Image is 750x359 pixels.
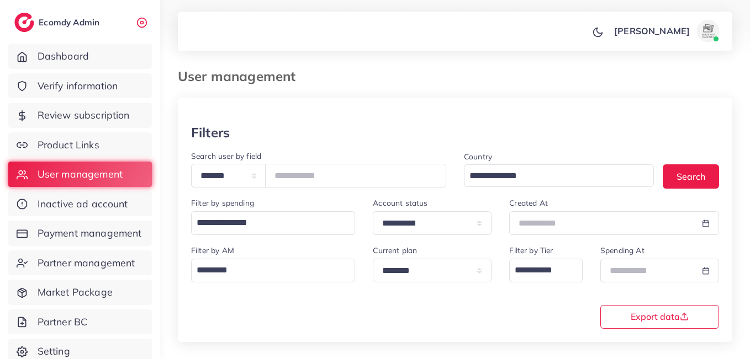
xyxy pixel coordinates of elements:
[8,191,152,217] a: Inactive ad account
[511,261,568,280] input: Search for option
[178,68,304,84] h3: User management
[191,245,234,256] label: Filter by AM
[608,20,723,42] a: [PERSON_NAME]avatar
[8,250,152,276] a: Partner management
[600,305,719,329] button: Export data
[38,226,142,240] span: Payment management
[191,197,254,208] label: Filter by spending
[193,213,341,232] input: Search for option
[8,221,152,246] a: Payment management
[8,44,152,69] a: Dashboard
[191,211,355,235] div: Search for option
[39,17,102,28] h2: Ecomdy Admin
[38,344,70,358] span: Setting
[614,24,690,37] p: [PERSON_NAME]
[509,197,548,208] label: Created At
[38,138,99,152] span: Product Links
[38,285,113,299] span: Market Package
[509,259,583,282] div: Search for option
[373,197,427,208] label: Account status
[8,103,152,128] a: Review subscription
[8,132,152,158] a: Product Links
[38,197,128,211] span: Inactive ad account
[38,315,88,329] span: Partner BC
[38,108,130,122] span: Review subscription
[191,151,261,162] label: Search user by field
[600,245,645,256] label: Spending At
[38,49,89,63] span: Dashboard
[38,79,118,93] span: Verify information
[191,259,355,282] div: Search for option
[8,309,152,335] a: Partner BC
[8,162,152,187] a: User management
[8,73,152,99] a: Verify information
[373,245,417,256] label: Current plan
[14,13,34,32] img: logo
[38,167,123,181] span: User management
[631,312,689,321] span: Export data
[8,280,152,305] a: Market Package
[466,168,640,185] input: Search for option
[193,261,341,280] input: Search for option
[509,245,553,256] label: Filter by Tier
[663,164,719,188] button: Search
[14,13,102,32] a: logoEcomdy Admin
[464,151,492,162] label: Country
[697,20,719,42] img: avatar
[464,164,654,187] div: Search for option
[191,125,230,141] h3: Filters
[38,256,135,270] span: Partner management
